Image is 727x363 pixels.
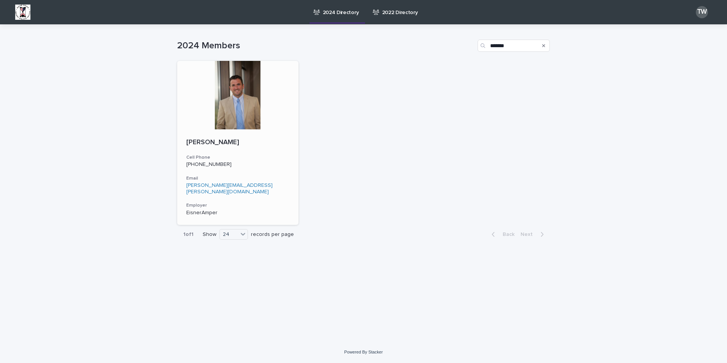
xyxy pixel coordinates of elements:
[251,231,294,238] p: records per page
[186,202,289,209] h3: Employer
[203,231,216,238] p: Show
[521,232,537,237] span: Next
[186,139,289,147] p: [PERSON_NAME]
[486,231,517,238] button: Back
[186,210,289,216] p: EisnerAmper
[15,5,30,20] img: BsxibNoaTPe9uU9VL587
[517,231,550,238] button: Next
[177,40,475,51] h1: 2024 Members
[498,232,514,237] span: Back
[186,175,289,181] h3: Email
[478,40,550,52] input: Search
[186,183,273,194] a: [PERSON_NAME][EMAIL_ADDRESS][PERSON_NAME][DOMAIN_NAME]
[177,61,298,225] a: [PERSON_NAME]Cell Phone[PHONE_NUMBER]Email[PERSON_NAME][EMAIL_ADDRESS][PERSON_NAME][DOMAIN_NAME]E...
[696,6,708,18] div: TW
[344,350,383,354] a: Powered By Stacker
[186,154,289,161] h3: Cell Phone
[177,225,200,244] p: 1 of 1
[186,162,232,167] a: [PHONE_NUMBER]
[220,231,238,239] div: 24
